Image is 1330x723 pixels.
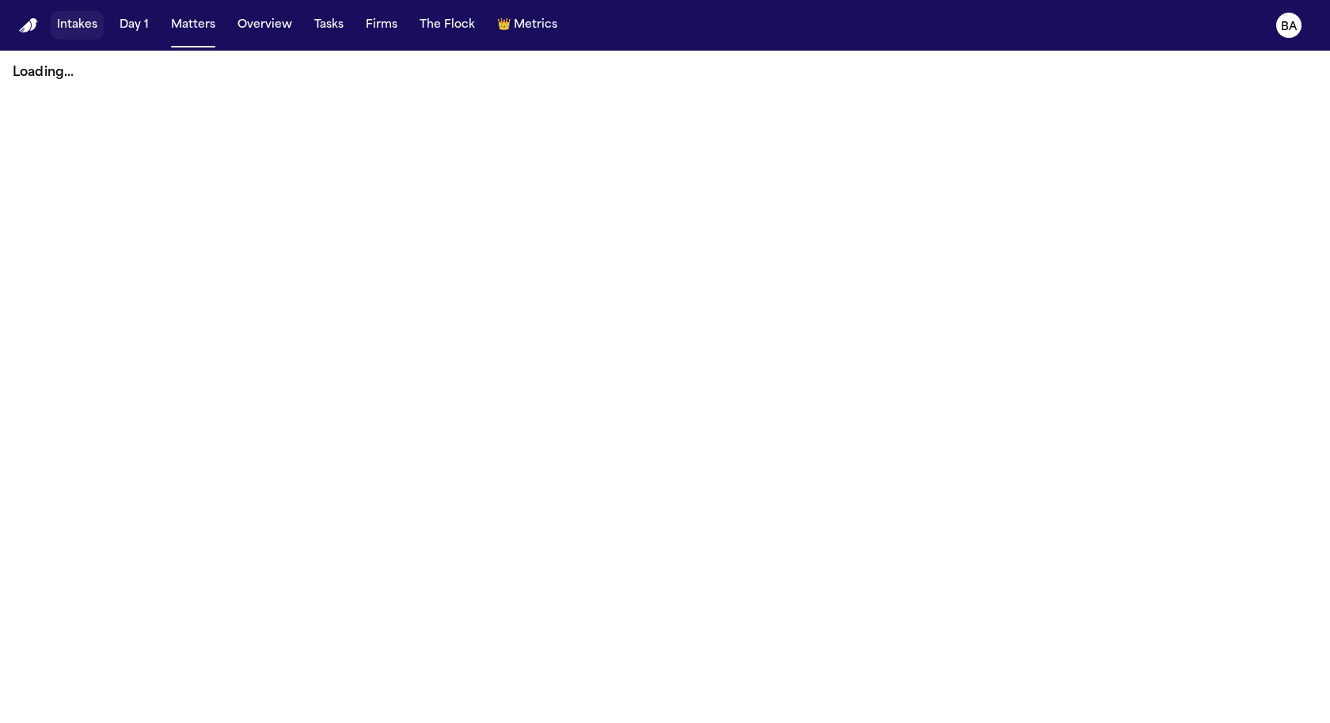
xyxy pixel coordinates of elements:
button: crownMetrics [491,11,564,40]
button: Overview [231,11,298,40]
p: Loading... [13,63,1317,82]
button: The Flock [413,11,481,40]
img: Finch Logo [19,18,38,33]
button: Tasks [308,11,350,40]
a: Home [19,18,38,33]
button: Day 1 [113,11,155,40]
button: Intakes [51,11,104,40]
button: Firms [359,11,404,40]
button: Matters [165,11,222,40]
